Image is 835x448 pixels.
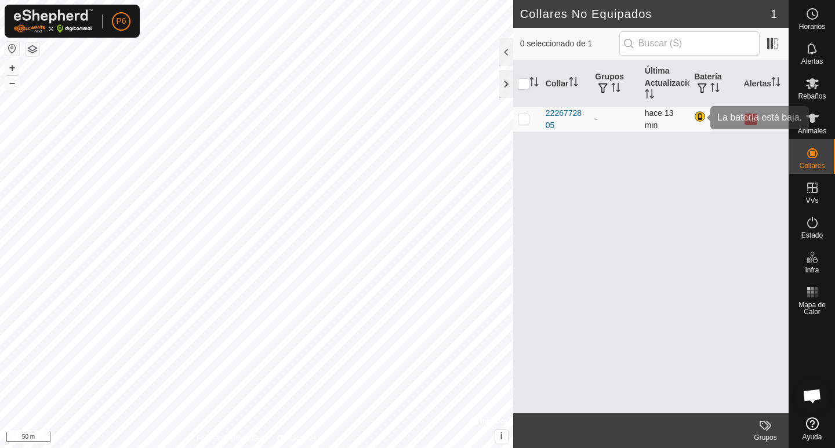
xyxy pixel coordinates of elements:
[798,128,826,134] span: Animales
[799,162,825,169] span: Collares
[611,85,620,94] p-sorticon: Activar para ordenar
[771,79,780,88] p-sorticon: Activar para ordenar
[798,93,826,100] span: Rebaños
[546,107,586,132] div: 2226772805
[619,31,760,56] input: Buscar (S)
[590,107,640,132] td: -
[640,60,689,107] th: Última Actualización
[5,42,19,56] button: Restablecer Mapa
[520,38,619,50] span: 0 seleccionado de 1
[710,85,720,94] p-sorticon: Activar para ordenar
[116,15,126,27] span: P6
[801,58,823,65] span: Alertas
[277,433,316,443] a: Contáctenos
[495,430,508,443] button: i
[801,232,823,239] span: Estado
[805,197,818,204] span: VVs
[5,61,19,75] button: +
[799,23,825,30] span: Horarios
[14,9,93,33] img: Logo Gallagher
[805,267,819,274] span: Infra
[803,434,822,440] span: Ayuda
[590,60,640,107] th: Grupos
[569,79,578,88] p-sorticon: Activar para ordenar
[541,60,590,107] th: Collar
[742,432,789,443] div: Grupos
[771,5,777,23] span: 1
[792,301,832,315] span: Mapa de Calor
[645,108,674,130] span: 16 sept 2025, 16:03
[529,79,539,88] p-sorticon: Activar para ordenar
[520,7,771,21] h2: Collares No Equipados
[795,378,830,413] div: Chat abierto
[745,114,757,125] button: Ad
[689,60,739,107] th: Batería
[645,91,654,100] p-sorticon: Activar para ordenar
[5,76,19,90] button: –
[197,433,263,443] a: Política de Privacidad
[26,42,39,56] button: Capas del Mapa
[739,60,789,107] th: Alertas
[789,413,835,445] a: Ayuda
[500,431,503,441] span: i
